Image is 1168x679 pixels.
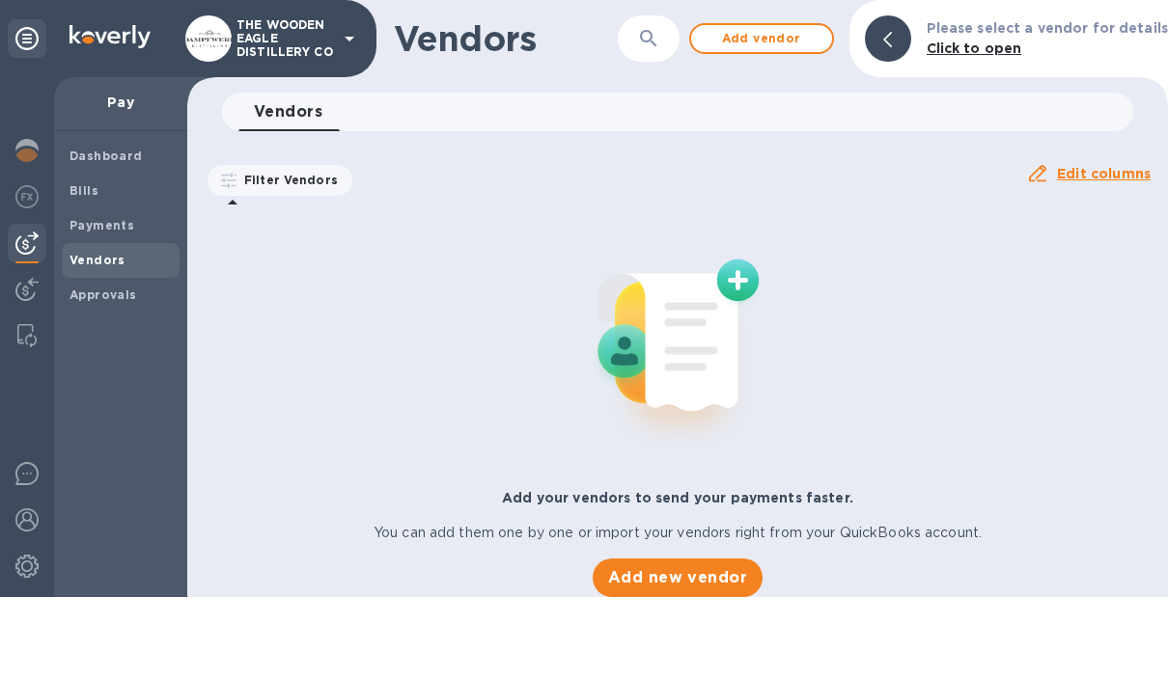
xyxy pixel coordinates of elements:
button: Add vendor [689,23,834,54]
b: Click to open [927,41,1022,56]
span: Add vendor [707,27,817,50]
p: THE WOODEN EAGLE DISTILLERY CO [236,18,333,59]
p: You can add them one by one or import your vendors right from your QuickBooks account. [374,523,982,543]
b: Bills [70,183,98,198]
span: Vendors [254,98,322,125]
u: Edit columns [1057,166,1151,181]
h1: Vendors [394,18,618,59]
img: Logo [70,25,151,48]
b: Dashboard [70,149,143,163]
b: Payments [70,218,134,232]
button: Add new vendor [593,558,763,597]
b: Vendors [70,253,125,267]
p: Pay [70,93,172,112]
b: Please select a vendor for details [927,20,1168,36]
p: Add your vendors to send your payments faster. [502,488,853,507]
b: Approvals [70,287,137,302]
p: Filter Vendors [236,172,338,188]
img: Foreign exchange [15,185,39,208]
div: Unpin categories [8,19,46,58]
span: Add new vendor [608,566,747,589]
